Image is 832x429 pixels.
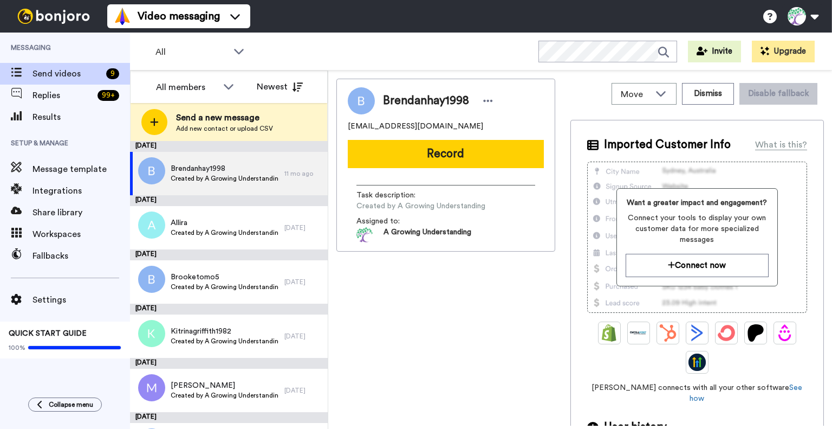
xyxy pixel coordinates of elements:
[155,46,228,59] span: All
[383,93,469,109] span: Brendanhay1998
[28,398,102,412] button: Collapse menu
[32,111,130,124] span: Results
[171,217,279,228] span: Allira
[688,41,741,62] button: Invite
[284,223,322,232] div: [DATE]
[138,374,165,401] img: m.png
[130,249,328,260] div: [DATE]
[130,304,328,315] div: [DATE]
[755,138,807,151] div: What is this?
[747,324,764,342] img: Patreon
[348,140,544,168] button: Record
[138,157,165,184] img: b.png
[249,76,311,98] button: Newest
[776,324,794,342] img: Drip
[171,228,279,237] span: Created by A Growing Understanding
[348,121,483,132] span: [EMAIL_ADDRESS][DOMAIN_NAME]
[688,324,706,342] img: ActiveCampaign
[284,169,322,178] div: 11 mo ago
[130,358,328,369] div: [DATE]
[97,90,119,101] div: 99 +
[176,111,273,124] span: Send a new message
[171,283,279,291] span: Created by A Growing Understanding
[171,380,279,391] span: [PERSON_NAME]
[171,337,279,345] span: Created by A Growing Understanding
[171,272,279,283] span: Brooketomo5
[49,400,93,409] span: Collapse menu
[356,216,432,227] span: Assigned to:
[284,278,322,286] div: [DATE]
[138,320,165,347] img: k.png
[356,227,373,243] img: de8a9d63-cbba-46ef-ac08-296bdd471248-1634007845.jpg
[718,324,735,342] img: ConvertKit
[13,9,94,24] img: bj-logo-header-white.svg
[587,382,807,404] span: [PERSON_NAME] connects with all your other software
[130,141,328,152] div: [DATE]
[739,83,817,105] button: Disable fallback
[688,354,706,371] img: GoHighLevel
[604,137,731,153] span: Imported Customer Info
[348,87,375,114] img: Image of Brendanhay1998
[284,386,322,395] div: [DATE]
[171,163,279,174] span: Brendanhay1998
[130,195,328,206] div: [DATE]
[626,213,769,245] span: Connect your tools to display your own customer data for more specialized messages
[284,332,322,341] div: [DATE]
[171,174,279,183] span: Created by A Growing Understanding
[32,249,130,262] span: Fallbacks
[138,212,165,239] img: a.png
[32,184,130,197] span: Integrations
[130,412,328,423] div: [DATE]
[171,391,279,400] span: Created by A Growing Understanding
[630,324,647,342] img: Ontraport
[626,197,769,208] span: Want a greater impact and engagement?
[621,88,650,101] span: Move
[9,330,87,337] span: QUICK START GUIDE
[682,83,734,105] button: Dismiss
[171,326,279,337] span: Kitrinagriffith1982
[752,41,815,62] button: Upgrade
[138,9,220,24] span: Video messaging
[32,89,93,102] span: Replies
[32,206,130,219] span: Share library
[176,124,273,133] span: Add new contact or upload CSV
[626,254,769,277] button: Connect now
[138,266,165,293] img: b.png
[106,68,119,79] div: 9
[356,190,432,201] span: Task description :
[356,201,485,212] span: Created by A Growing Understanding
[383,227,471,243] span: A Growing Understanding
[32,293,130,306] span: Settings
[659,324,677,342] img: Hubspot
[9,343,25,352] span: 100%
[32,163,130,176] span: Message template
[156,81,218,94] div: All members
[601,324,618,342] img: Shopify
[32,67,102,80] span: Send videos
[32,228,130,241] span: Workspaces
[114,8,131,25] img: vm-color.svg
